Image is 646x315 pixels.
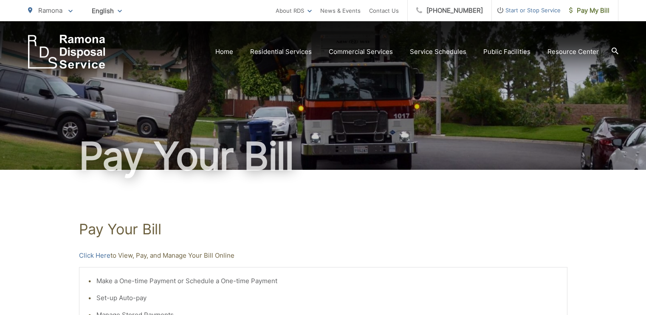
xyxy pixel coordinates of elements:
a: About RDS [276,6,312,16]
h1: Pay Your Bill [79,221,567,238]
a: Residential Services [250,47,312,57]
a: Home [215,47,233,57]
a: Service Schedules [410,47,466,57]
a: Public Facilities [483,47,530,57]
a: EDCD logo. Return to the homepage. [28,35,105,69]
li: Set-up Auto-pay [96,293,559,303]
a: News & Events [320,6,361,16]
p: to View, Pay, and Manage Your Bill Online [79,250,567,261]
a: Commercial Services [329,47,393,57]
a: Contact Us [369,6,399,16]
span: English [85,3,128,18]
span: Pay My Bill [569,6,609,16]
h1: Pay Your Bill [28,135,618,177]
a: Resource Center [547,47,599,57]
span: Ramona [38,6,62,14]
a: Click Here [79,250,110,261]
li: Make a One-time Payment or Schedule a One-time Payment [96,276,559,286]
